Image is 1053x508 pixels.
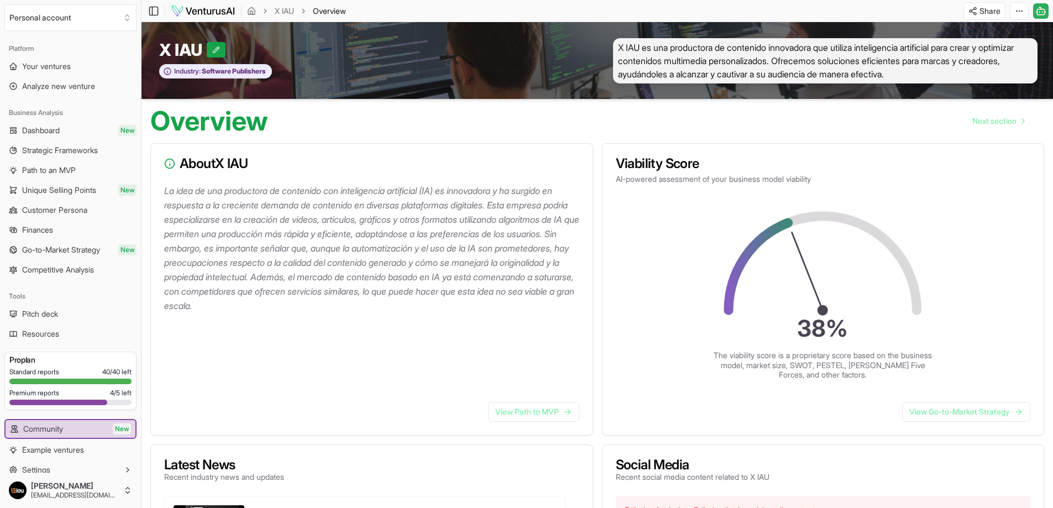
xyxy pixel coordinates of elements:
[616,157,1031,170] h3: Viability Score
[4,4,137,31] button: Select an organization
[902,402,1030,422] a: View Go-to-Market Strategy
[9,354,132,365] h3: Pro plan
[963,110,1033,132] nav: pagination
[9,481,27,499] img: ALV-UjWOu-PbQSzbSCwXlxbhgt8gd1Ircp8920BsrtF0yVsssmq48yujJqj4w2eMpXr6UcN5tHblNbk1Vnca0wCSyHMTRvc7x...
[113,423,131,434] span: New
[4,477,137,504] button: [PERSON_NAME][EMAIL_ADDRESS][DOMAIN_NAME]
[171,4,235,18] img: logo
[164,472,284,483] p: Recent industry news and updates
[4,441,137,459] a: Example ventures
[174,67,201,76] span: Industry:
[22,61,71,72] span: Your ventures
[23,423,63,434] span: Community
[4,104,137,122] div: Business Analysis
[963,110,1033,132] a: Go to next page
[31,481,119,491] span: [PERSON_NAME]
[613,38,1038,83] span: X IAU es una productora de contenido innovadora que utiliza inteligencia artificial para crear y ...
[22,444,84,455] span: Example ventures
[22,205,87,216] span: Customer Persona
[110,389,132,397] span: 4 / 5 left
[22,464,50,475] span: Settings
[31,491,119,500] span: [EMAIL_ADDRESS][DOMAIN_NAME]
[4,181,137,199] a: Unique Selling PointsNew
[4,287,137,305] div: Tools
[118,125,137,136] span: New
[22,328,59,339] span: Resources
[798,315,848,342] text: 38 %
[247,6,346,17] nav: breadcrumb
[22,185,96,196] span: Unique Selling Points
[616,174,1031,185] p: AI-powered assessment of your business model viability
[972,116,1017,127] span: Next section
[4,201,137,219] a: Customer Persona
[22,224,53,235] span: Finances
[488,402,579,422] a: View Path to MVP
[4,325,137,343] a: Resources
[22,308,58,320] span: Pitch deck
[4,305,137,323] a: Pitch deck
[22,165,76,176] span: Path to an MVP
[4,461,137,479] button: Settings
[713,350,934,380] p: The viability score is a proprietary score based on the business model, market size, SWOT, PESTEL...
[159,40,207,60] span: X IAU
[313,6,346,17] span: Overview
[118,185,137,196] span: New
[963,2,1005,20] button: Share
[22,264,94,275] span: Competitive Analysis
[201,67,266,76] span: Software Publishers
[4,57,137,75] a: Your ventures
[150,108,268,134] h1: Overview
[616,458,769,472] h3: Social Media
[4,40,137,57] div: Platform
[22,125,60,136] span: Dashboard
[616,472,769,483] p: Recent social media content related to X IAU
[164,184,584,313] p: La idea de una productora de contenido con inteligencia artificial (IA) es innovadora y ha surgid...
[118,244,137,255] span: New
[164,458,284,472] h3: Latest News
[22,145,98,156] span: Strategic Frameworks
[4,142,137,159] a: Strategic Frameworks
[102,368,132,376] span: 40 / 40 left
[22,81,95,92] span: Analyze new venture
[159,64,272,79] button: Industry:Software Publishers
[4,261,137,279] a: Competitive Analysis
[6,420,135,438] a: CommunityNew
[4,161,137,179] a: Path to an MVP
[979,6,1000,17] span: Share
[9,368,59,376] span: Standard reports
[275,6,294,17] a: X IAU
[164,157,579,170] h3: About X IAU
[4,77,137,95] a: Analyze new venture
[4,122,137,139] a: DashboardNew
[4,221,137,239] a: Finances
[9,389,59,397] span: Premium reports
[22,244,100,255] span: Go-to-Market Strategy
[4,241,137,259] a: Go-to-Market StrategyNew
